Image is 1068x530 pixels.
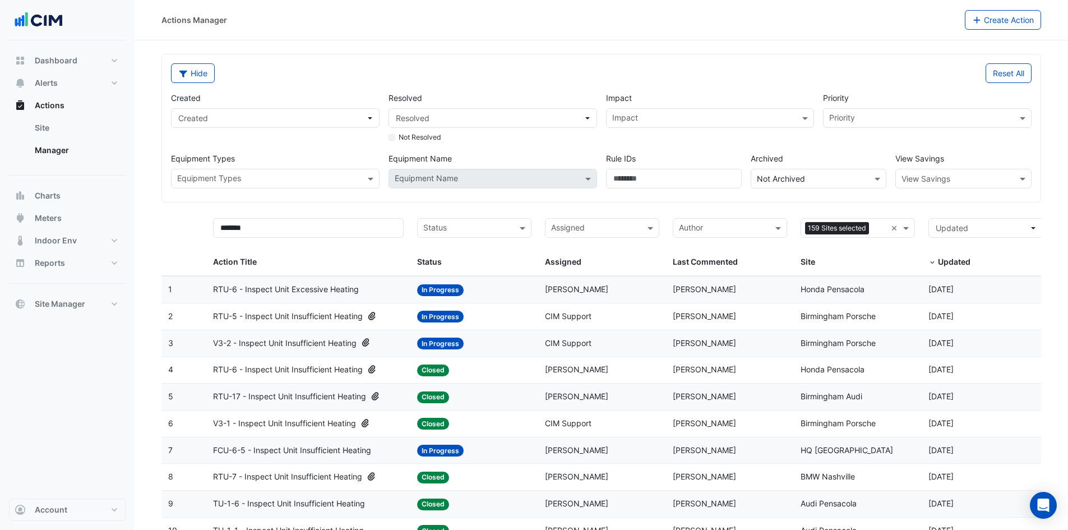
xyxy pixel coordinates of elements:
[986,63,1032,83] button: Reset All
[168,472,173,481] span: 8
[213,310,363,323] span: RTU-5 - Inspect Unit Insufficient Heating
[168,499,173,508] span: 9
[213,497,365,510] span: TU-1-6 - Inspect Unit Insufficient Heating
[35,190,61,201] span: Charts
[389,108,597,128] button: Resolved
[171,63,215,83] button: Hide
[15,100,26,111] app-icon: Actions
[928,311,954,321] span: 2025-08-20T10:27:31.873
[801,418,876,428] span: Birmingham Porsche
[9,117,126,166] div: Actions
[417,365,449,376] span: Closed
[928,338,954,348] span: 2025-08-20T10:26:09.959
[545,338,591,348] span: CIM Support
[417,391,449,403] span: Closed
[178,113,208,123] span: Created
[417,338,464,349] span: In Progress
[545,445,608,455] span: [PERSON_NAME]
[35,77,58,89] span: Alerts
[9,207,126,229] button: Meters
[545,311,591,321] span: CIM Support
[161,14,227,26] div: Actions Manager
[35,257,65,269] span: Reports
[545,365,608,374] span: [PERSON_NAME]
[891,222,900,235] span: Clear
[171,92,201,104] label: Created
[417,284,464,296] span: In Progress
[168,338,173,348] span: 3
[26,117,126,139] a: Site
[417,257,442,266] span: Status
[1030,492,1057,519] div: Open Intercom Messenger
[168,365,173,374] span: 4
[35,100,64,111] span: Actions
[399,132,441,142] label: Not Resolved
[895,153,944,164] label: View Savings
[13,9,64,31] img: Company Logo
[35,298,85,310] span: Site Manager
[9,185,126,207] button: Charts
[673,284,736,294] span: [PERSON_NAME]
[928,418,954,428] span: 2025-04-28T07:48:21.740
[545,391,608,401] span: [PERSON_NAME]
[171,153,380,164] label: Equipment Types
[936,223,968,233] span: Updated
[9,94,126,117] button: Actions
[213,444,371,457] span: FCU-6-5 - Inspect Unit Insufficient Heating
[751,153,886,164] label: Archived
[213,283,359,296] span: RTU-6 - Inspect Unit Excessive Heating
[928,445,954,455] span: 2025-04-23T11:12:45.414
[611,112,638,126] div: Impact
[9,499,126,521] button: Account
[9,293,126,315] button: Site Manager
[168,284,172,294] span: 1
[823,92,849,104] label: Priority
[168,391,173,401] span: 5
[35,55,77,66] span: Dashboard
[673,257,738,266] span: Last Commented
[801,338,876,348] span: Birmingham Porsche
[545,257,581,266] span: Assigned
[801,472,855,481] span: BMW Nashville
[26,139,126,162] a: Manager
[35,213,62,224] span: Meters
[213,417,356,430] span: V3-1 - Inspect Unit Insufficient Heating
[171,108,380,128] button: Created
[827,112,855,126] div: Priority
[417,311,464,322] span: In Progress
[805,222,869,234] span: 159 Sites selected
[9,49,126,72] button: Dashboard
[673,418,736,428] span: [PERSON_NAME]
[673,338,736,348] span: [PERSON_NAME]
[928,499,954,508] span: 2025-03-26T11:30:41.397
[15,55,26,66] app-icon: Dashboard
[35,235,77,246] span: Indoor Env
[417,418,449,430] span: Closed
[15,235,26,246] app-icon: Indoor Env
[801,391,862,401] span: Birmingham Audi
[168,311,173,321] span: 2
[396,113,429,123] span: Resolved
[393,172,458,187] div: Equipment Name
[15,298,26,310] app-icon: Site Manager
[928,218,1043,238] button: Updated
[15,257,26,269] app-icon: Reports
[673,311,736,321] span: [PERSON_NAME]
[389,153,597,164] label: Equipment Name
[801,257,815,266] span: Site
[545,418,591,428] span: CIM Support
[417,472,449,483] span: Closed
[928,472,954,481] span: 2025-04-08T09:08:04.250
[801,499,857,508] span: Audi Pensacola
[9,229,126,252] button: Indoor Env
[545,284,608,294] span: [PERSON_NAME]
[606,153,636,164] label: Rule IDs
[15,77,26,89] app-icon: Alerts
[15,190,26,201] app-icon: Charts
[673,445,736,455] span: [PERSON_NAME]
[673,391,736,401] span: [PERSON_NAME]
[168,445,173,455] span: 7
[801,445,893,455] span: HQ [GEOGRAPHIC_DATA]
[801,311,876,321] span: Birmingham Porsche
[213,257,257,266] span: Action Title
